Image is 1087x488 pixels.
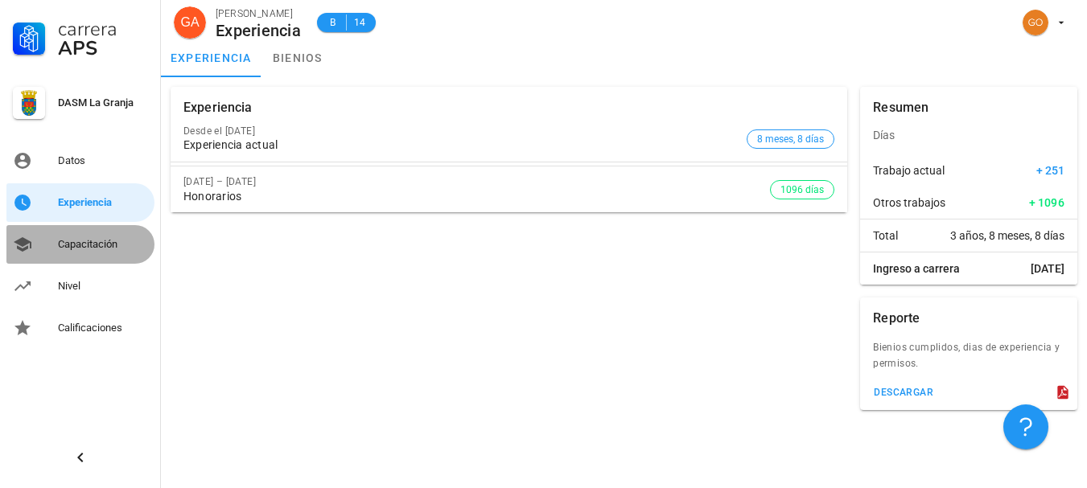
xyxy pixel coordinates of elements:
span: GA [180,6,199,39]
div: Datos [58,154,148,167]
div: Experiencia [216,22,301,39]
span: + 251 [1036,162,1064,178]
div: Resumen [873,87,928,129]
div: [DATE] – [DATE] [183,176,770,187]
div: Reporte [873,297,920,339]
span: + 1096 [1029,195,1065,211]
a: Datos [6,141,154,180]
a: bienios [261,39,334,77]
span: [DATE] [1031,260,1064,277]
div: avatar [1023,10,1048,35]
span: 14 [353,14,366,31]
div: Capacitación [58,238,148,251]
div: Días [860,116,1077,154]
div: Carrera [58,19,148,39]
div: descargar [873,387,933,398]
span: 1096 días [780,181,824,199]
span: Ingreso a carrera [873,260,960,277]
a: Calificaciones [6,309,154,347]
span: Total [873,228,898,244]
a: Experiencia [6,183,154,222]
div: avatar [174,6,206,39]
a: Capacitación [6,225,154,264]
a: Nivel [6,267,154,306]
div: Calificaciones [58,322,148,334]
span: Trabajo actual [873,162,945,178]
div: Bienios cumplidos, dias de experiencia y permisos. [860,339,1077,381]
div: DASM La Granja [58,96,148,109]
span: 8 meses, 8 días [757,130,824,148]
div: Experiencia [58,196,148,209]
div: Nivel [58,280,148,293]
div: Experiencia actual [183,138,740,152]
span: Otros trabajos [873,195,945,211]
a: experiencia [161,39,261,77]
button: descargar [867,381,940,404]
div: Honorarios [183,190,770,203]
div: APS [58,39,148,58]
div: Desde el [DATE] [183,125,740,137]
div: Experiencia [183,87,253,129]
div: [PERSON_NAME] [216,6,301,22]
span: 3 años, 8 meses, 8 días [950,228,1064,244]
span: B [327,14,340,31]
